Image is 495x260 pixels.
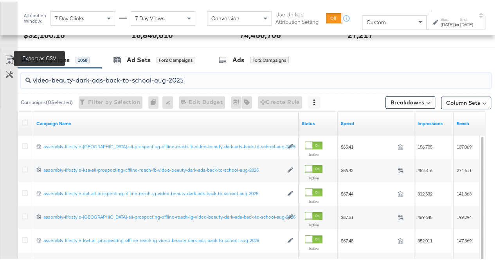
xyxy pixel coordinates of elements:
[36,119,295,125] a: Your campaign name.
[418,213,432,219] span: 469,645
[341,166,394,172] span: $86.42
[43,142,283,148] div: assembly-lifestyle-[GEOGRAPHIC_DATA]-all-prospecting-offline-reach-fb-video-beauty-dark-ads-back-...
[341,119,411,125] a: The total amount spent to date.
[43,236,283,242] div: assembly-lifestyle-kwt-all-prospecting-offline-reach-ig-video-beauty-dark-ads-back-to-school-aug-...
[457,142,472,148] span: 137,069
[305,151,322,156] label: Active
[135,13,165,20] span: 7 Day Views
[55,13,85,20] span: 7 Day Clicks
[418,166,432,172] span: 452,316
[305,174,322,179] label: Active
[127,54,151,63] div: Ad Sets
[43,165,283,172] a: assembly-lifestyle-ksa-all-prospecting-offline-reach-fb-video-beauty-dark-ads-back-to-school-aug-...
[148,95,162,107] div: 0
[441,15,454,20] label: Start:
[305,221,322,226] label: Active
[250,55,289,62] div: for 2 Campaigns
[43,189,283,195] div: assembly-lifestyle-qat-all-prospecting-offline-reach-ig-video-beauty-dark-ads-back-to-school-aug-...
[157,55,195,62] div: for 2 Campaigns
[427,8,435,11] span: ↑
[418,142,432,148] span: 156,705
[43,236,283,242] a: assembly-lifestyle-kwt-all-prospecting-offline-reach-ig-video-beauty-dark-ads-back-to-school-aug-...
[457,236,472,242] span: 147,369
[441,95,491,108] button: Column Sets
[457,166,472,172] span: 274,611
[23,11,47,22] div: Attribution Window:
[457,119,490,125] a: The number of people your ad was served to.
[341,213,394,219] span: $67.51
[418,119,450,125] a: The number of times your ad was served. On mobile apps an ad is counted as served the first time ...
[460,15,473,20] label: End:
[21,97,73,104] div: Campaigns ( 0 Selected)
[211,13,239,20] span: Conversion
[43,212,283,219] a: assembly-lifestyle-[GEOGRAPHIC_DATA]-all-prospecting-offline-reach-ig-video-beauty-dark-ads-back-...
[341,189,394,195] span: $67.44
[275,9,323,24] label: Use Unified Attribution Setting:
[341,142,394,148] span: $65.41
[31,68,450,83] input: Search Campaigns by Name, ID or Objective
[454,20,460,26] strong: to
[341,236,394,242] span: $67.48
[35,54,70,63] div: Campaigns
[43,142,283,149] a: assembly-lifestyle-[GEOGRAPHIC_DATA]-all-prospecting-offline-reach-fb-video-beauty-dark-ads-back-...
[457,189,472,195] span: 141,863
[232,54,244,63] div: Ads
[305,244,322,249] label: Active
[441,20,454,26] div: [DATE]
[43,189,283,195] a: assembly-lifestyle-qat-all-prospecting-offline-reach-ig-video-beauty-dark-ads-back-to-school-aug-...
[460,20,473,26] div: [DATE]
[457,213,472,219] span: 199,294
[305,197,322,203] label: Active
[302,119,335,125] a: Shows the current state of your Ad Campaign.
[418,189,432,195] span: 312,532
[366,17,385,24] span: Custom
[76,55,90,62] div: 1068
[385,95,435,107] button: Breakdowns
[418,236,432,242] span: 352,011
